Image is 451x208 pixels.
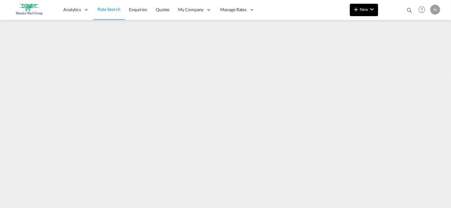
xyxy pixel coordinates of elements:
[368,6,376,13] md-icon: icon-chevron-down
[221,7,247,13] span: Manage Rates
[129,7,147,12] span: Enquiries
[417,4,427,15] span: Help
[430,5,440,15] div: H
[352,7,376,12] span: New
[98,7,120,12] span: Rate Search
[352,6,360,13] md-icon: icon-plus 400-fg
[406,7,413,16] div: icon-magnify
[417,4,430,16] div: Help
[156,7,169,12] span: Quotes
[406,7,413,14] md-icon: icon-magnify
[350,4,378,16] button: icon-plus 400-fgNewicon-chevron-down
[63,7,81,13] span: Analytics
[9,3,51,17] img: b7b27bb0429211efb97b819954bbb47e.png
[178,7,204,13] span: My Company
